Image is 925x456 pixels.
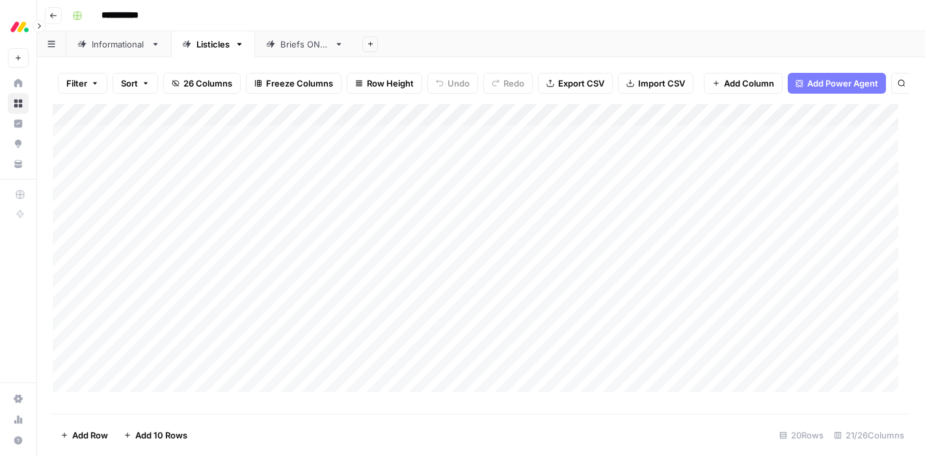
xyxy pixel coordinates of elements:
[266,77,333,90] span: Freeze Columns
[8,15,31,38] img: Monday.com Logo
[483,73,533,94] button: Redo
[8,133,29,154] a: Opportunities
[116,425,195,446] button: Add 10 Rows
[8,113,29,134] a: Insights
[58,73,107,94] button: Filter
[724,77,774,90] span: Add Column
[829,425,909,446] div: 21/26 Columns
[53,425,116,446] button: Add Row
[92,38,146,51] div: Informational
[448,77,470,90] span: Undo
[788,73,886,94] button: Add Power Agent
[280,38,329,51] div: Briefs ONLY
[8,73,29,94] a: Home
[8,388,29,409] a: Settings
[8,409,29,430] a: Usage
[367,77,414,90] span: Row Height
[8,430,29,451] button: Help + Support
[183,77,232,90] span: 26 Columns
[66,31,171,57] a: Informational
[121,77,138,90] span: Sort
[638,77,685,90] span: Import CSV
[8,10,29,43] button: Workspace: Monday.com
[558,77,604,90] span: Export CSV
[113,73,158,94] button: Sort
[255,31,355,57] a: Briefs ONLY
[347,73,422,94] button: Row Height
[807,77,878,90] span: Add Power Agent
[538,73,613,94] button: Export CSV
[163,73,241,94] button: 26 Columns
[66,77,87,90] span: Filter
[618,73,693,94] button: Import CSV
[704,73,783,94] button: Add Column
[72,429,108,442] span: Add Row
[427,73,478,94] button: Undo
[171,31,255,57] a: Listicles
[196,38,230,51] div: Listicles
[8,93,29,114] a: Browse
[8,154,29,174] a: Your Data
[246,73,342,94] button: Freeze Columns
[774,425,829,446] div: 20 Rows
[135,429,187,442] span: Add 10 Rows
[503,77,524,90] span: Redo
